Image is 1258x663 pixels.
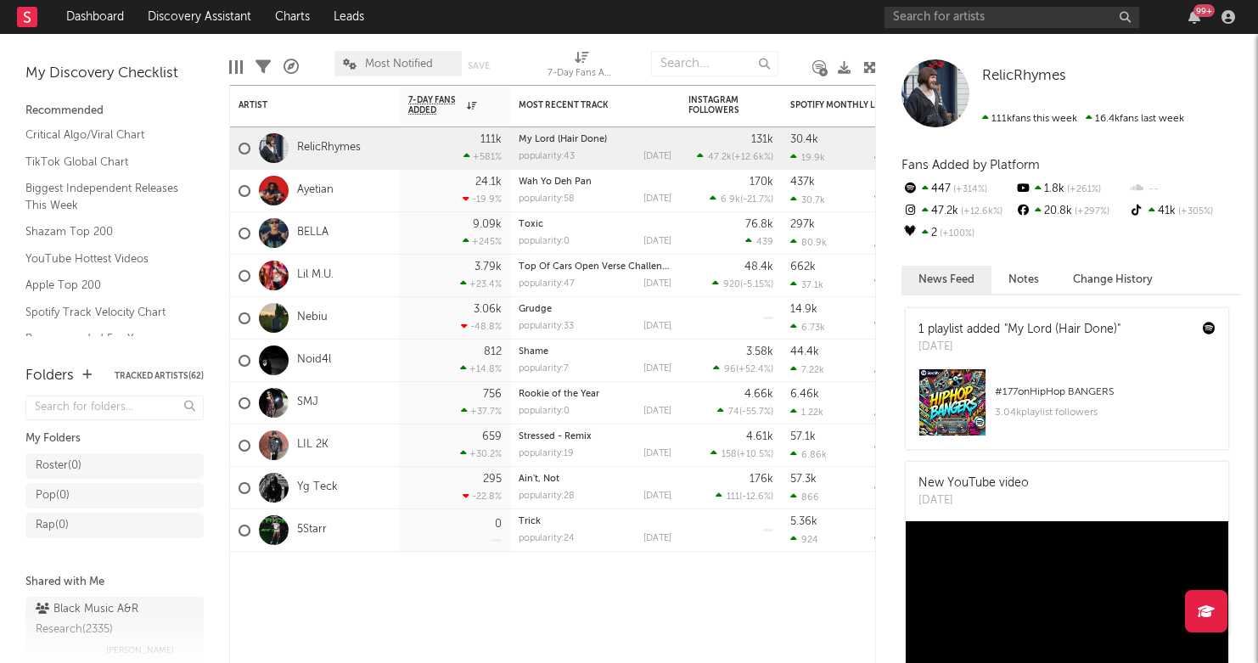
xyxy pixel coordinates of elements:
div: 111k [480,134,502,145]
div: Trick [519,517,671,526]
div: 447 [901,178,1014,200]
div: My Discovery Checklist [25,64,204,84]
div: 1.22k [790,407,823,418]
button: Change History [1056,266,1170,294]
span: 920 [723,280,740,289]
div: My Lord (Hair Done) [519,135,671,144]
div: ( ) [717,406,773,417]
a: Roster(0) [25,453,204,479]
div: popularity: 0 [519,407,570,416]
div: 662k [790,261,816,273]
div: Rookie of the Year [519,390,671,399]
div: [DATE] [643,534,671,543]
div: [DATE] [643,152,671,161]
div: Wah Yo Deh Pan [519,177,671,187]
div: 7-Day Fans Added (7-Day Fans Added) [548,64,615,84]
span: -55.7 % [742,407,771,417]
div: My Folders [25,429,204,449]
div: 6.46k [790,389,819,400]
div: 57.1k [790,431,816,442]
button: Notes [991,266,1056,294]
a: BELLA [297,226,329,240]
a: "My Lord (Hair Done)" [1004,323,1120,335]
span: +314 % [951,185,987,194]
a: RelicRhymes [297,141,361,155]
div: Shame [519,347,671,357]
span: +12.6k % [734,153,771,162]
div: Spotify Monthly Listeners [790,100,918,110]
div: Edit Columns [229,42,243,92]
div: 3.58k [746,346,773,357]
div: 57.3k [790,474,817,485]
div: 0 [495,519,502,530]
div: +581 % [463,151,502,162]
span: +100 % [937,229,974,239]
div: 30.4k [790,134,818,145]
div: [DATE] [918,492,1029,509]
div: [DATE] [918,339,1120,356]
span: +305 % [1176,207,1213,216]
div: popularity: 47 [519,279,575,289]
div: ( ) [712,278,773,289]
div: Grudge [519,305,671,314]
a: Rookie of the Year [519,390,599,399]
div: 176k [750,474,773,485]
button: Tracked Artists(62) [115,372,204,380]
div: Top Of Cars Open Verse Challenge [519,262,671,272]
a: My Lord (Hair Done) [519,135,607,144]
div: 47.2k [901,200,1014,222]
div: [DATE] [643,492,671,501]
a: Critical Algo/Viral Chart [25,126,187,144]
div: Pop ( 0 ) [36,486,70,506]
div: ( ) [713,363,773,374]
div: 99 + [1193,4,1215,17]
input: Search for folders... [25,396,204,420]
div: 812 [484,346,502,357]
div: ( ) [697,151,773,162]
div: popularity: 0 [519,237,570,246]
svg: Chart title [867,382,943,424]
div: 24.1k [475,177,502,188]
a: Trick [519,517,541,526]
a: RelicRhymes [982,68,1066,85]
span: Most Notified [365,59,433,70]
a: Apple Top 200 [25,276,187,295]
div: 3.79k [475,261,502,273]
a: #177onHipHop BANGERS3.04kplaylist followers [906,368,1228,449]
div: +23.4 % [460,278,502,289]
a: Ayetian [297,183,334,198]
svg: Chart title [867,340,943,382]
svg: Chart title [867,212,943,255]
svg: Chart title [867,127,943,170]
span: -5.15 % [743,280,771,289]
div: 437k [790,177,815,188]
span: Fans Added by Platform [901,159,1040,171]
div: 37.1k [790,279,823,290]
div: popularity: 33 [519,322,574,331]
div: popularity: 58 [519,194,575,204]
a: SMJ [297,396,318,410]
span: 158 [722,450,737,459]
div: +14.8 % [460,363,502,374]
span: +52.4 % [739,365,771,374]
div: A&R Pipeline [284,42,299,92]
div: -19.9 % [463,194,502,205]
div: 48.4k [744,261,773,273]
div: 1.8k [1014,178,1127,200]
div: 20.8k [1014,200,1127,222]
a: YouTube Hottest Videos [25,250,187,268]
div: 7.22k [790,364,824,375]
a: Top Of Cars Open Verse Challenge [519,262,673,272]
span: 74 [728,407,739,417]
div: Recommended [25,101,204,121]
div: New YouTube video [918,475,1029,492]
div: 3.04k playlist followers [995,402,1216,423]
div: Stressed - Remix [519,432,671,441]
input: Search for artists [885,7,1139,28]
span: 111k fans this week [982,114,1077,124]
a: LIL 2K [297,438,329,452]
a: 5Starr [297,523,327,537]
span: -12.6 % [742,492,771,502]
div: 6.73k [790,322,825,333]
span: 6.9k [721,195,740,205]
